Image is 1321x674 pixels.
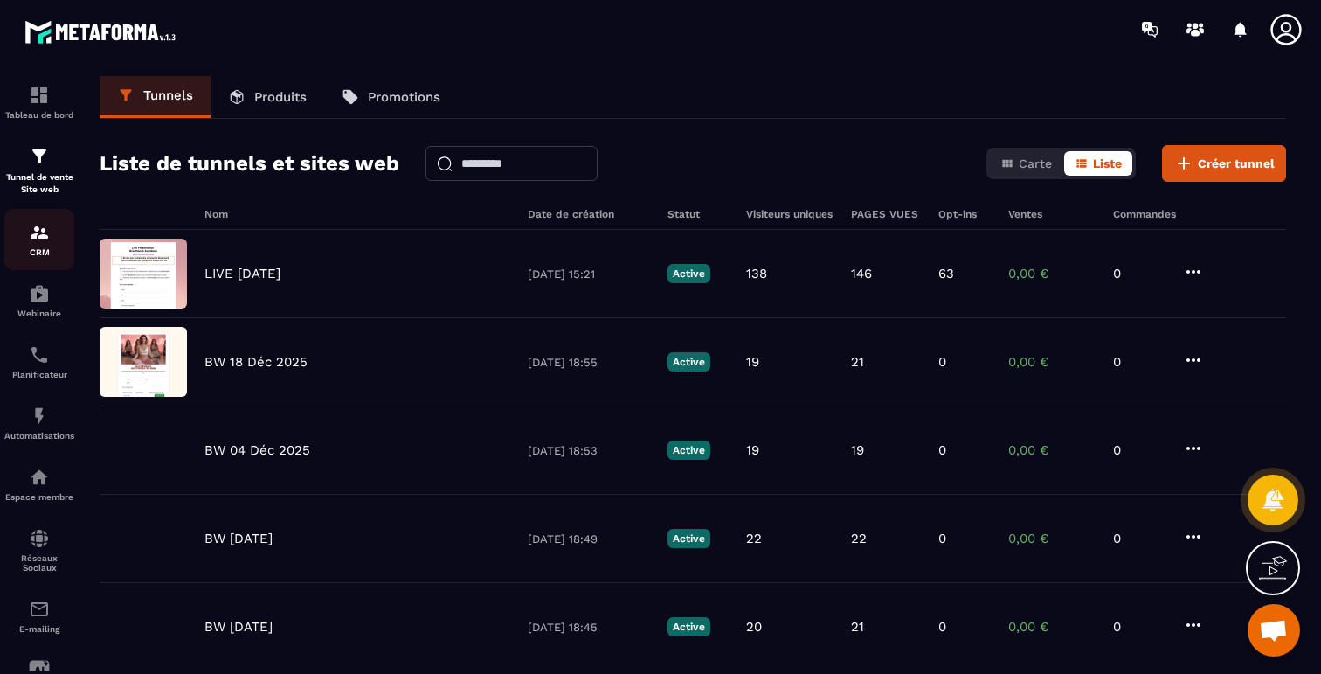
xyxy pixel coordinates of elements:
img: social-network [29,528,50,549]
p: Active [667,441,710,460]
p: 0 [1113,354,1165,370]
p: Réseaux Sociaux [4,553,74,573]
h6: Ventes [1008,208,1096,220]
p: 0,00 € [1008,442,1096,458]
p: 146 [851,266,872,281]
p: BW [DATE] [204,619,273,635]
img: formation [29,146,50,167]
p: BW 04 Déc 2025 [204,442,310,458]
p: 0,00 € [1008,531,1096,546]
p: 0 [938,531,946,546]
h6: Statut [667,208,729,220]
img: logo [24,16,182,48]
a: Produits [211,76,324,118]
p: LIVE [DATE] [204,266,280,281]
img: formation [29,85,50,106]
a: Tunnels [100,76,211,118]
span: Liste [1093,156,1122,170]
img: automations [29,406,50,427]
img: automations [29,283,50,304]
p: 138 [746,266,767,281]
p: 19 [746,442,759,458]
a: automationsautomationsAutomatisations [4,393,74,454]
a: schedulerschedulerPlanificateur [4,331,74,393]
p: 19 [746,354,759,370]
p: Tunnels [143,87,193,103]
p: Promotions [368,89,440,105]
h6: Nom [204,208,510,220]
p: Active [667,264,710,283]
p: [DATE] 18:45 [528,621,650,634]
p: 0,00 € [1008,266,1096,281]
p: 0 [1113,266,1165,281]
p: [DATE] 18:49 [528,532,650,545]
p: Webinaire [4,309,74,318]
img: image [100,592,187,662]
p: Active [667,529,710,548]
p: CRM [4,247,74,257]
p: 0 [1113,442,1165,458]
p: Tunnel de vente Site web [4,171,74,196]
a: formationformationCRM [4,209,74,270]
img: automations [29,467,50,488]
p: Active [667,352,710,372]
p: Tableau de bord [4,110,74,120]
h6: Date de création [528,208,650,220]
img: image [100,239,187,309]
h6: Opt-ins [938,208,991,220]
a: formationformationTunnel de vente Site web [4,133,74,209]
p: 0,00 € [1008,354,1096,370]
p: 63 [938,266,954,281]
button: Liste [1064,151,1132,176]
span: Carte [1019,156,1052,170]
button: Carte [990,151,1062,176]
img: image [100,327,187,397]
h6: Visiteurs uniques [746,208,833,220]
p: Espace membre [4,492,74,502]
h6: Commandes [1113,208,1176,220]
a: automationsautomationsWebinaire [4,270,74,331]
img: scheduler [29,344,50,365]
img: image [100,504,154,520]
p: [DATE] 15:21 [528,268,650,281]
p: 19 [851,442,864,458]
span: Créer tunnel [1198,155,1275,172]
p: 21 [851,619,864,635]
div: Ouvrir le chat [1248,604,1300,657]
img: email [29,599,50,620]
p: 0 [938,354,946,370]
p: 21 [851,354,864,370]
p: 0 [1113,619,1165,635]
p: Automatisations [4,431,74,441]
p: BW [DATE] [204,531,273,546]
p: E-mailing [4,624,74,634]
p: 0 [938,619,946,635]
a: social-networksocial-networkRéseaux Sociaux [4,515,74,586]
p: 20 [746,619,762,635]
p: [DATE] 18:55 [528,356,650,369]
a: automationsautomationsEspace membre [4,454,74,515]
p: Produits [254,89,307,105]
p: 0,00 € [1008,619,1096,635]
img: formation [29,222,50,243]
a: emailemailE-mailing [4,586,74,647]
a: Promotions [324,76,458,118]
img: image [100,415,154,432]
h6: PAGES VUES [851,208,921,220]
a: formationformationTableau de bord [4,72,74,133]
p: 22 [746,531,762,546]
p: Active [667,617,710,636]
p: BW 18 Déc 2025 [204,354,308,370]
p: 0 [938,442,946,458]
p: 22 [851,531,867,546]
h2: Liste de tunnels et sites web [100,146,399,181]
p: 0 [1113,531,1165,546]
button: Créer tunnel [1162,145,1286,182]
p: [DATE] 18:53 [528,444,650,457]
p: Planificateur [4,370,74,379]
